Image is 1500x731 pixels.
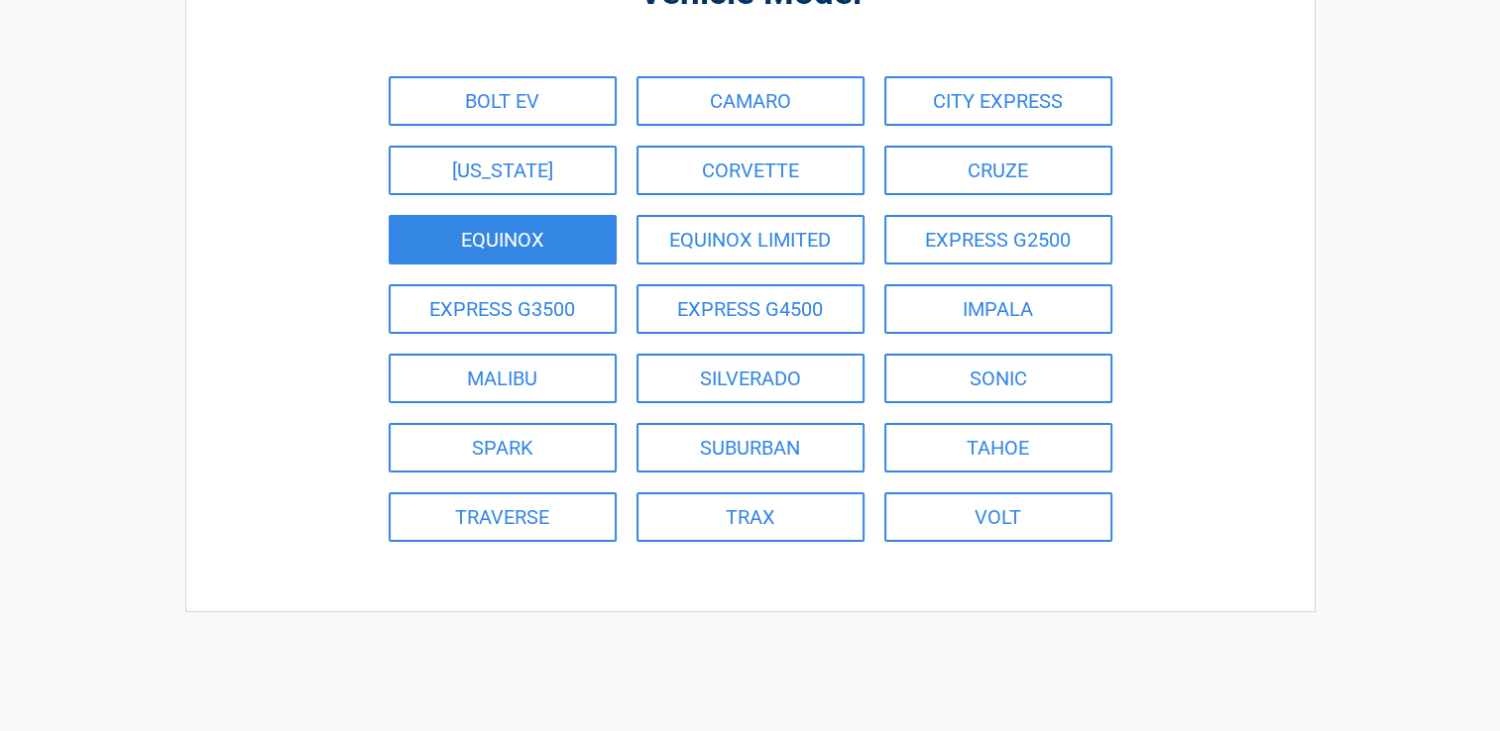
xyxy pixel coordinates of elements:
[389,76,617,126] a: BOLT EV
[389,146,617,195] a: [US_STATE]
[884,146,1112,195] a: CRUZE
[636,423,865,472] a: SUBURBAN
[884,354,1112,403] a: SONIC
[636,76,865,126] a: CAMARO
[884,284,1112,334] a: IMPALA
[636,215,865,264] a: EQUINOX LIMITED
[884,492,1112,542] a: VOLT
[636,146,865,195] a: CORVETTE
[884,76,1112,126] a: CITY EXPRESS
[389,354,617,403] a: MALIBU
[636,354,865,403] a: SILVERADO
[636,284,865,334] a: EXPRESS G4500
[389,423,617,472] a: SPARK
[884,215,1112,264] a: EXPRESS G2500
[389,284,617,334] a: EXPRESS G3500
[636,492,865,542] a: TRAX
[389,492,617,542] a: TRAVERSE
[389,215,617,264] a: EQUINOX
[884,423,1112,472] a: TAHOE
